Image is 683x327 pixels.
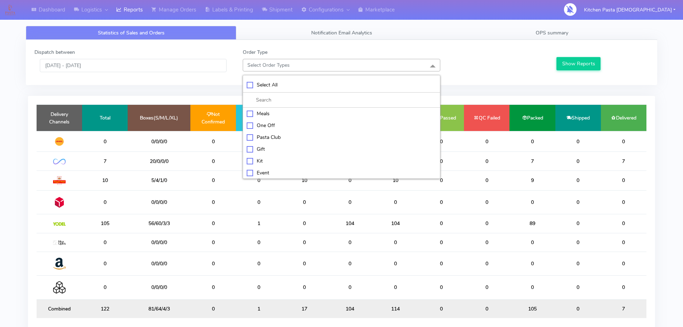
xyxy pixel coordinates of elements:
[190,299,236,318] td: 0
[53,137,66,146] img: DHL
[418,276,464,299] td: 0
[464,170,509,190] td: 0
[373,299,418,318] td: 114
[247,169,436,177] div: Event
[281,170,327,190] td: 10
[464,276,509,299] td: 0
[128,170,190,190] td: 5/4/1/0
[53,240,66,246] img: MaxOptra
[509,170,555,190] td: 9
[509,276,555,299] td: 0
[555,276,601,299] td: 0
[418,252,464,275] td: 0
[236,170,281,190] td: 0
[464,131,509,152] td: 0
[281,214,327,233] td: 0
[327,276,373,299] td: 0
[281,252,327,275] td: 0
[53,159,66,165] img: OnFleet
[509,214,555,233] td: 89
[601,214,646,233] td: 0
[26,26,657,40] ul: Tabs
[236,152,281,170] td: 0
[327,170,373,190] td: 0
[373,190,418,214] td: 0
[555,131,601,152] td: 0
[236,131,281,152] td: 0
[509,233,555,252] td: 0
[236,276,281,299] td: 0
[555,252,601,275] td: 0
[190,170,236,190] td: 0
[373,170,418,190] td: 10
[37,299,82,318] td: Combined
[82,214,128,233] td: 105
[555,214,601,233] td: 0
[128,105,190,131] td: Boxes(S/M/L/XL)
[190,152,236,170] td: 0
[247,145,436,153] div: Gift
[601,233,646,252] td: 0
[418,152,464,170] td: 0
[82,276,128,299] td: 0
[601,276,646,299] td: 0
[128,276,190,299] td: 0/0/0/0
[190,190,236,214] td: 0
[53,222,66,226] img: Yodel
[236,214,281,233] td: 1
[464,252,509,275] td: 0
[327,190,373,214] td: 0
[128,299,190,318] td: 81/64/4/3
[509,105,555,131] td: Packed
[601,152,646,170] td: 7
[37,105,82,131] td: Delivery Channels
[509,299,555,318] td: 105
[373,214,418,233] td: 104
[311,29,372,36] span: Notification Email Analytics
[418,190,464,214] td: 0
[34,48,75,56] label: Dispatch between
[128,152,190,170] td: 20/0/0/0
[236,299,281,318] td: 1
[373,252,418,275] td: 0
[247,96,436,104] input: multiselect-search
[601,131,646,152] td: 0
[373,276,418,299] td: 0
[128,252,190,275] td: 0/0/0/0
[509,131,555,152] td: 0
[236,252,281,275] td: 0
[281,190,327,214] td: 0
[53,196,66,209] img: DPD
[464,233,509,252] td: 0
[82,190,128,214] td: 0
[601,252,646,275] td: 0
[601,105,646,131] td: Delivered
[509,152,555,170] td: 7
[327,214,373,233] td: 104
[555,233,601,252] td: 0
[373,233,418,252] td: 0
[82,233,128,252] td: 0
[247,62,290,69] span: Select Order Types
[509,190,555,214] td: 0
[190,233,236,252] td: 0
[190,276,236,299] td: 0
[556,57,601,70] button: Show Reports
[98,29,165,36] span: Statistics of Sales and Orders
[418,170,464,190] td: 0
[53,281,66,294] img: Collection
[82,299,128,318] td: 122
[327,252,373,275] td: 0
[555,170,601,190] td: 0
[464,152,509,170] td: 0
[247,134,436,141] div: Pasta Club
[190,214,236,233] td: 0
[82,252,128,275] td: 0
[464,214,509,233] td: 0
[82,170,128,190] td: 10
[82,105,128,131] td: Total
[236,233,281,252] td: 0
[82,152,128,170] td: 7
[509,252,555,275] td: 0
[555,190,601,214] td: 0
